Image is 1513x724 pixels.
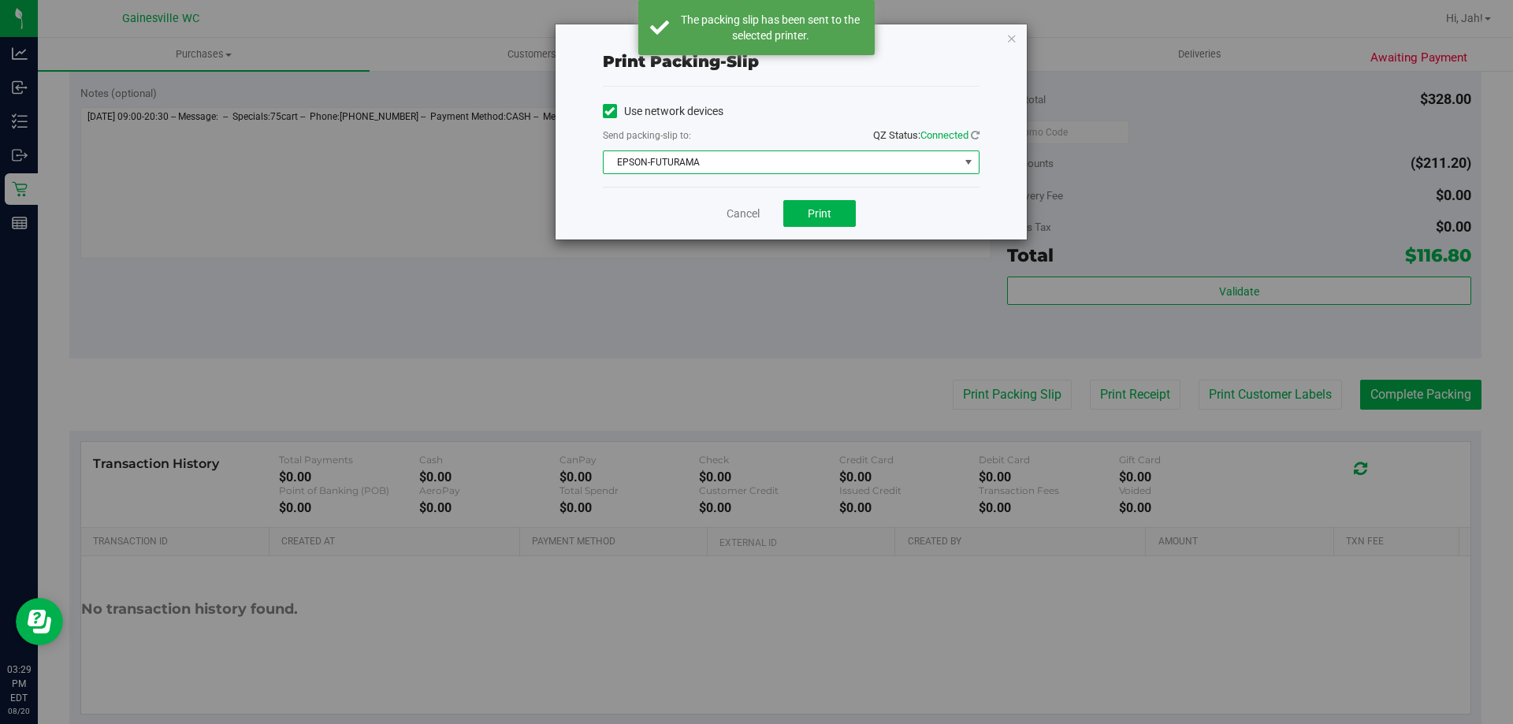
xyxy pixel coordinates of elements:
span: Connected [920,129,968,141]
label: Send packing-slip to: [603,128,691,143]
span: QZ Status: [873,129,980,141]
a: Cancel [727,206,760,222]
span: EPSON-FUTURAMA [604,151,959,173]
button: Print [783,200,856,227]
span: Print packing-slip [603,52,759,71]
span: select [958,151,978,173]
iframe: Resource center [16,598,63,645]
div: The packing slip has been sent to the selected printer. [678,12,863,43]
span: Print [808,207,831,220]
label: Use network devices [603,103,723,120]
